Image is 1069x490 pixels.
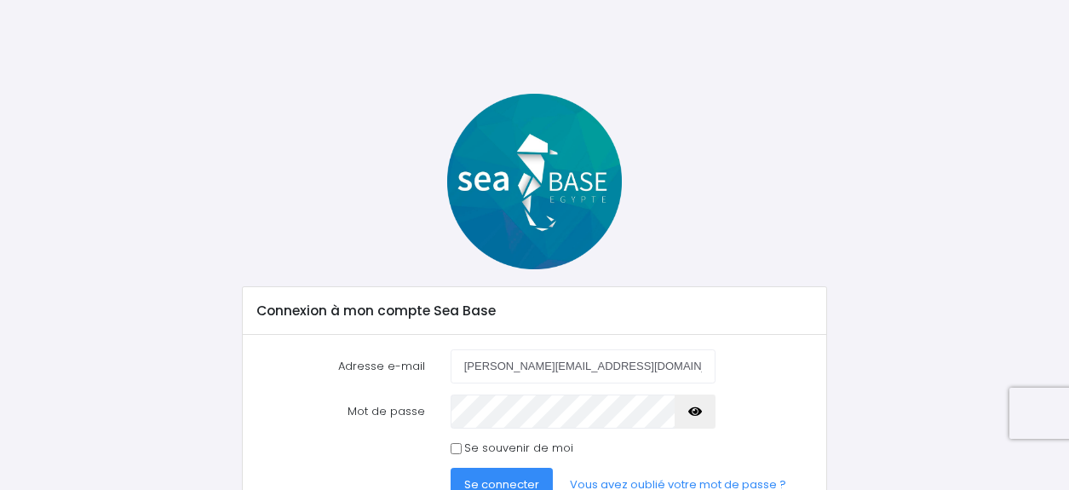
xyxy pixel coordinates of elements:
label: Mot de passe [244,395,437,429]
label: Se souvenir de moi [464,440,573,457]
div: Connexion à mon compte Sea Base [243,287,826,335]
label: Adresse e-mail [244,349,437,383]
